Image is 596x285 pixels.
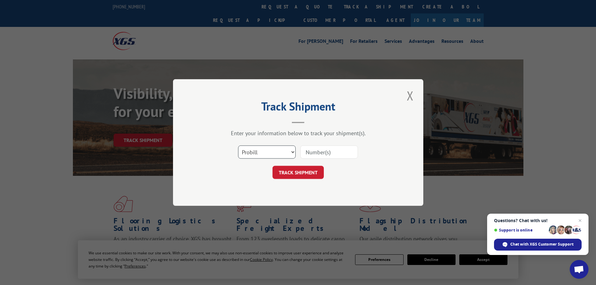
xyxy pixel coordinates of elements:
[405,87,415,104] button: Close modal
[300,145,358,159] input: Number(s)
[204,102,392,114] h2: Track Shipment
[494,218,582,223] span: Questions? Chat with us!
[570,260,588,279] a: Open chat
[510,242,573,247] span: Chat with XGS Customer Support
[204,130,392,137] div: Enter your information below to track your shipment(s).
[494,228,547,232] span: Support is online
[494,239,582,251] span: Chat with XGS Customer Support
[273,166,324,179] button: TRACK SHIPMENT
